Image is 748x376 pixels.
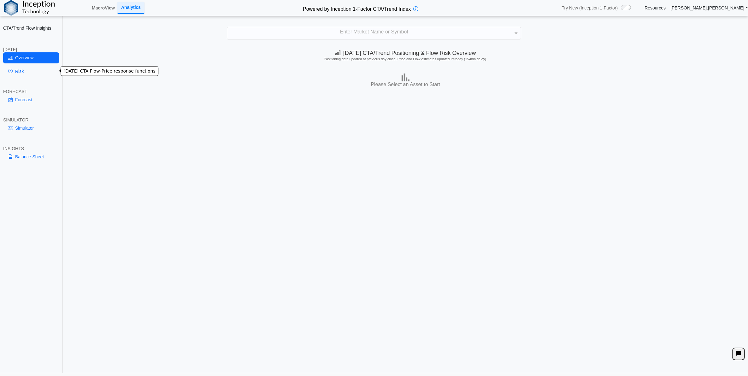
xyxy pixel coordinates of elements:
a: Risk [3,66,59,77]
a: Simulator [3,123,59,133]
span: [DATE] CTA/Trend Positioning & Flow Risk Overview [335,50,476,56]
div: INSIGHTS [3,146,59,151]
div: Enter Market Name or Symbol [227,27,521,39]
a: Analytics [117,2,144,14]
div: SIMULATOR [3,117,59,123]
h2: CTA/Trend Flow Insights [3,25,59,31]
a: MacroView [89,3,117,13]
div: FORECAST [3,89,59,94]
a: Resources [645,5,666,11]
a: Overview [3,52,59,63]
img: bar-chart.png [402,73,409,81]
h2: Powered by Inception 1-Factor CTA/Trend Index [300,3,413,13]
a: Forecast [3,94,59,105]
div: [DATE] CTA Flow-Price response functions [61,66,158,76]
a: [PERSON_NAME].[PERSON_NAME] [670,5,748,11]
h3: Please Select an Asset to Start [65,81,746,88]
h5: Positioning data updated at previous day close; Price and Flow estimates updated intraday (15-min... [66,57,745,61]
div: [DATE] [3,47,59,52]
span: Try New (Inception 1-Factor) [562,5,618,11]
a: Balance Sheet [3,151,59,162]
